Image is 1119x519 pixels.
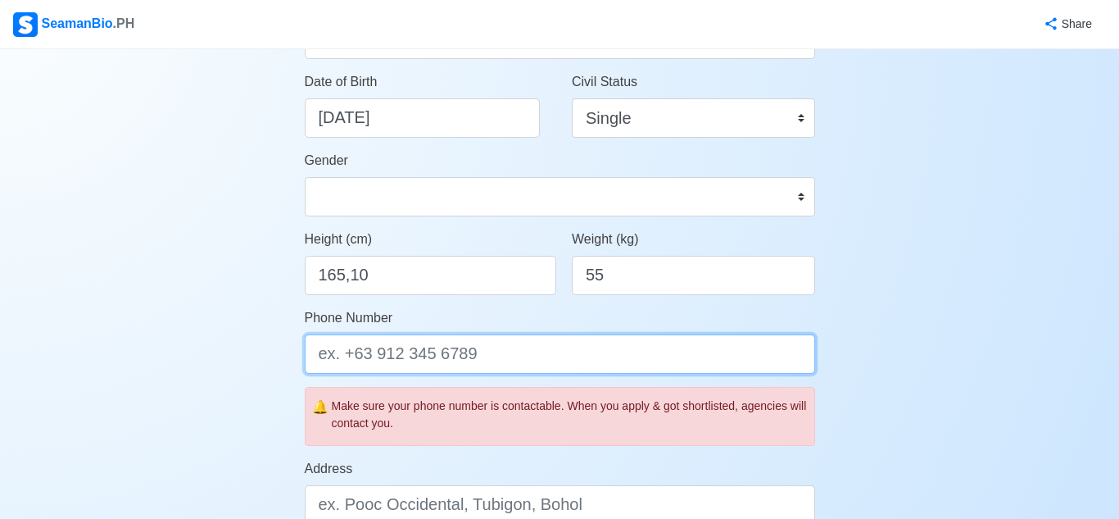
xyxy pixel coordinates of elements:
input: ex. 163 [305,256,557,295]
label: Gender [305,151,348,171]
span: Height (cm) [305,232,373,246]
label: Civil Status [572,72,637,92]
span: caution [312,398,328,417]
img: Logo [13,12,38,37]
div: SeamanBio [13,12,134,37]
span: Phone Number [305,311,393,325]
input: ex. +63 912 345 6789 [305,335,815,374]
label: Date of Birth [305,72,378,92]
span: Weight (kg) [572,232,639,246]
button: Share [1027,8,1106,40]
span: Address [305,462,353,476]
span: .PH [113,16,135,30]
input: ex. 60 [572,256,815,295]
div: Make sure your phone number is contactable. When you apply & got shortlisted, agencies will conta... [332,398,808,432]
